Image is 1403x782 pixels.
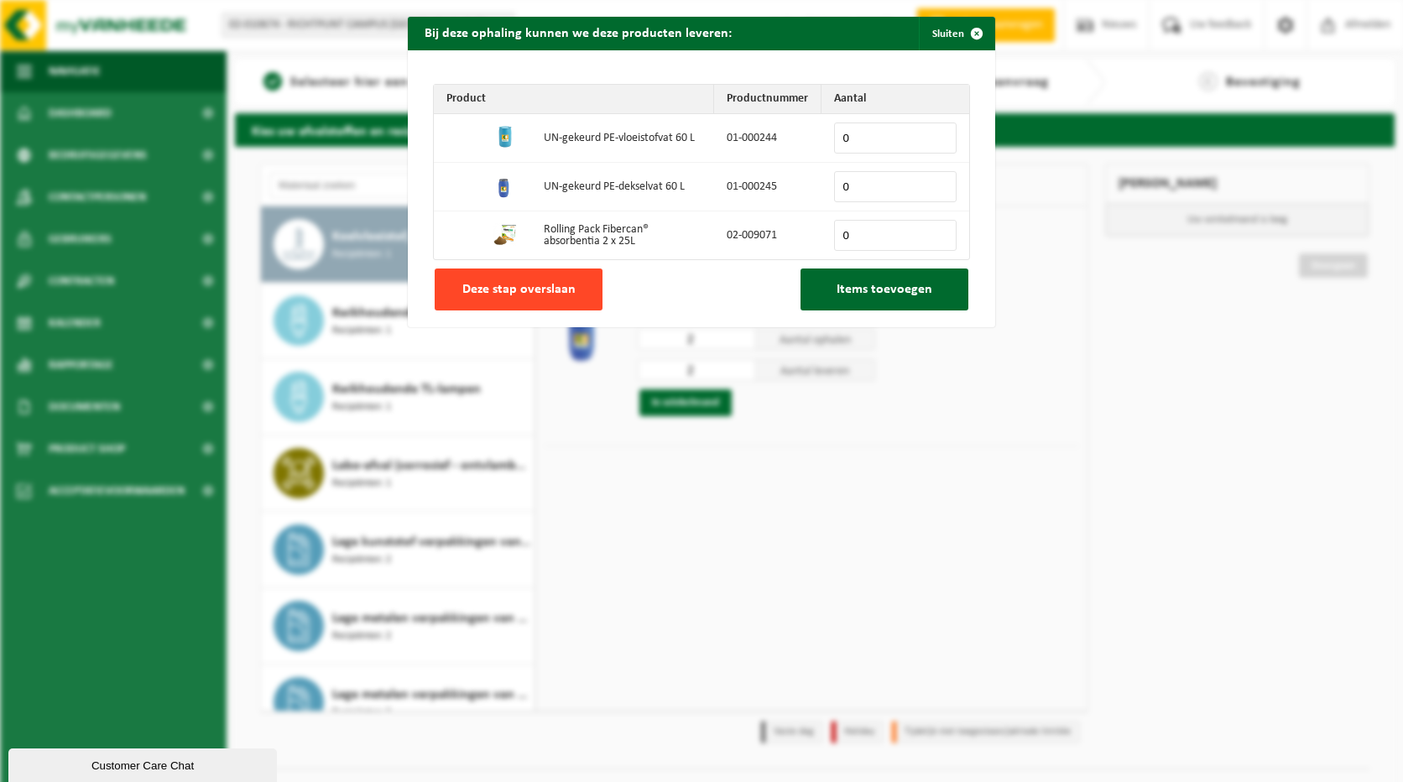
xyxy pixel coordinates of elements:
td: UN-gekeurd PE-dekselvat 60 L [531,163,714,211]
button: Sluiten [919,17,994,50]
td: UN-gekeurd PE-vloeistofvat 60 L [531,114,714,163]
iframe: chat widget [8,745,280,782]
button: Items toevoegen [801,268,968,310]
th: Product [434,85,714,114]
img: 01-000245 [492,172,519,199]
th: Aantal [821,85,969,114]
img: 01-000244 [492,123,519,150]
button: Deze stap overslaan [435,268,602,310]
td: Rolling Pack Fibercan® absorbentia 2 x 25L [531,211,714,259]
td: 01-000244 [714,114,821,163]
span: Deze stap overslaan [462,283,576,296]
th: Productnummer [714,85,821,114]
h2: Bij deze ophaling kunnen we deze producten leveren: [408,17,748,49]
span: Items toevoegen [837,283,932,296]
td: 01-000245 [714,163,821,211]
img: 02-009071 [492,221,519,248]
td: 02-009071 [714,211,821,259]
